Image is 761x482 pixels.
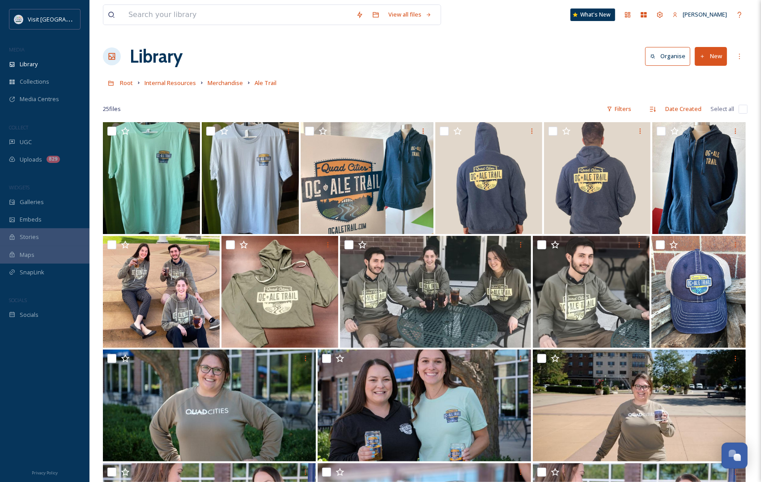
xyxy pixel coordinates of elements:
[20,60,38,68] span: Library
[32,470,58,476] span: Privacy Policy
[652,122,746,234] img: QC Ale Trail hoodie (front).jpg
[695,47,727,65] button: New
[645,47,690,65] button: Organise
[602,100,636,118] div: Filters
[533,236,650,348] img: AleTrailSweatshirt_Single.jpg
[20,138,32,146] span: UGC
[668,6,731,23] a: [PERSON_NAME]
[9,46,25,53] span: MEDIA
[202,122,299,234] img: Blue Ale Trail.jpg
[710,105,734,113] span: Select all
[208,79,243,87] span: Merchandise
[20,268,44,277] span: SnapLink
[103,236,220,348] img: AleTrailSweatshirt_Group2.jpg
[435,122,542,234] img: QC Ale Trail hoodie up (back).jpg
[103,122,200,234] img: Green Ale Trail.jpg
[301,122,434,234] img: QC Ale Trail hoodie with sign (front).jpg
[20,198,44,206] span: Galleries
[20,155,42,164] span: Uploads
[340,236,531,348] img: AleTrailSweatshirt_Group.jpg
[9,124,28,131] span: COLLECT
[130,43,183,70] a: Library
[20,77,49,86] span: Collections
[145,77,196,88] a: Internal Resources
[255,77,276,88] a: Ale Trail
[28,15,97,23] span: Visit [GEOGRAPHIC_DATA]
[32,467,58,478] a: Privacy Policy
[683,10,727,18] span: [PERSON_NAME]
[208,77,243,88] a: Merchandise
[120,79,133,87] span: Root
[120,77,133,88] a: Root
[255,79,276,87] span: Ale Trail
[20,215,42,224] span: Embeds
[145,79,196,87] span: Internal Resources
[103,350,316,461] img: Puff Sweatshirt.jpg
[651,236,746,348] img: Hat_Front_1024x1024@2x.jpg
[20,311,38,319] span: Socials
[661,100,706,118] div: Date Created
[221,236,338,348] img: AleTrailSweatshirt_2.jpg
[20,95,59,103] span: Media Centres
[384,6,436,23] a: View all files
[533,350,746,461] img: Puff sweatshirt 2.jpg
[47,156,60,163] div: 829
[20,233,39,241] span: Stories
[9,184,30,191] span: WIDGETS
[570,9,615,21] a: What's New
[9,297,27,303] span: SOCIALS
[124,5,352,25] input: Search your library
[14,15,23,24] img: QCCVB_VISIT_vert_logo_4c_tagline_122019.svg
[103,105,121,113] span: 25 file s
[544,122,651,234] img: QC Ale Trail hoodie down (back).jpg
[20,251,34,259] span: Maps
[318,350,531,461] img: DSCF6108.jpg
[722,443,748,469] button: Open Chat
